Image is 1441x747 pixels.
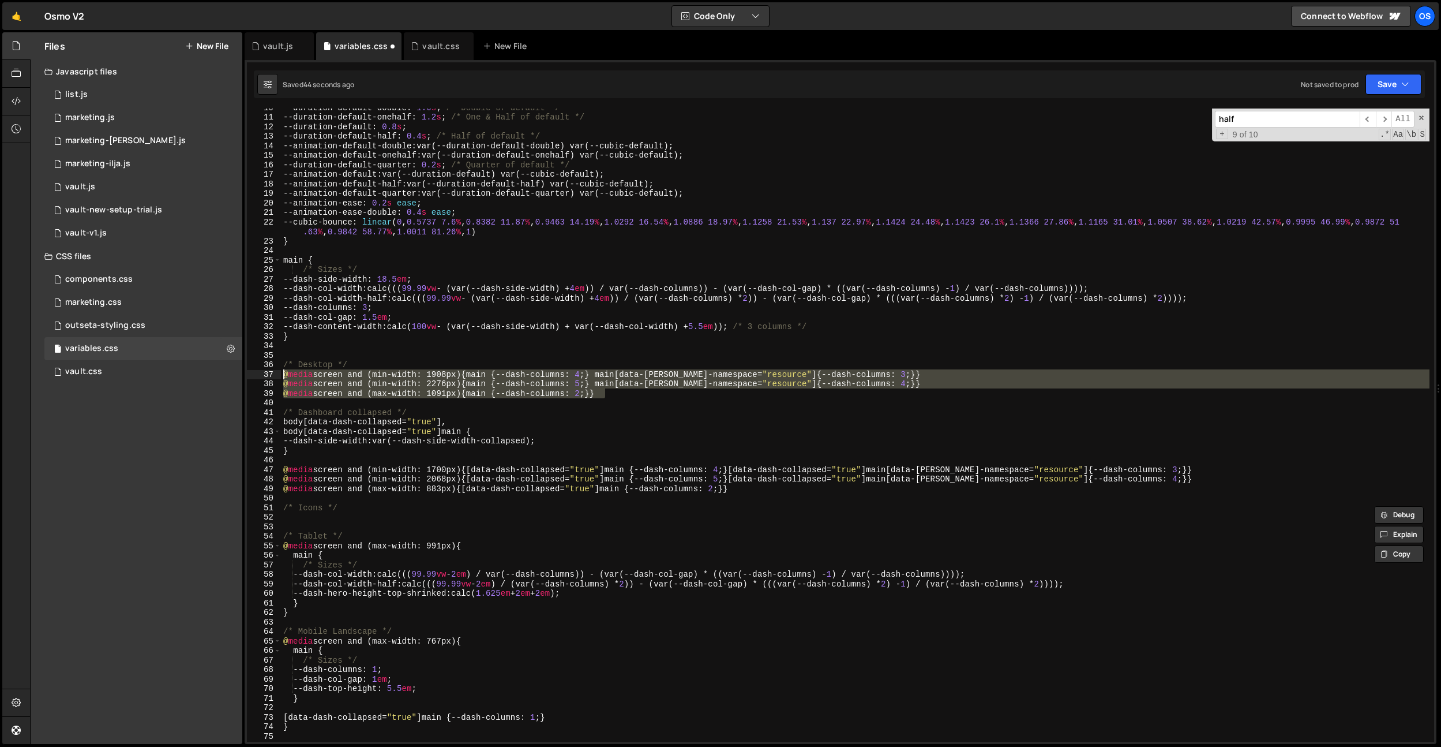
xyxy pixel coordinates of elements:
[1228,130,1263,140] span: 9 of 10
[247,322,281,332] div: 32
[247,427,281,437] div: 43
[247,589,281,599] div: 60
[247,313,281,323] div: 31
[247,360,281,370] div: 36
[44,268,242,291] div: 16596/45511.css
[1391,111,1414,128] span: Alt-Enter
[1414,6,1435,27] a: Os
[247,503,281,513] div: 51
[1419,129,1426,140] span: Search In Selection
[44,152,242,175] div: 16596/45423.js
[1360,111,1376,128] span: ​
[247,627,281,637] div: 64
[65,182,95,192] div: vault.js
[1301,80,1359,89] div: Not saved to prod
[247,294,281,304] div: 29
[247,199,281,208] div: 20
[247,675,281,685] div: 69
[422,40,459,52] div: vault.css
[247,475,281,484] div: 48
[247,122,281,132] div: 12
[247,265,281,275] div: 26
[44,314,242,337] div: 16596/45156.css
[247,561,281,570] div: 57
[65,159,130,169] div: marketing-ilja.js
[247,580,281,589] div: 59
[65,320,145,331] div: outseta-styling.css
[247,551,281,561] div: 56
[2,2,31,30] a: 🤙
[672,6,769,27] button: Code Only
[247,341,281,351] div: 34
[1215,111,1360,128] input: Search for
[247,722,281,732] div: 74
[247,218,281,237] div: 22
[247,408,281,418] div: 41
[247,522,281,532] div: 53
[247,703,281,713] div: 72
[1374,546,1424,563] button: Copy
[247,608,281,618] div: 62
[247,646,281,656] div: 66
[247,256,281,266] div: 25
[247,170,281,180] div: 17
[65,205,162,215] div: vault-new-setup-trial.js
[247,618,281,628] div: 63
[483,40,531,52] div: New File
[247,351,281,361] div: 35
[247,189,281,199] div: 19
[247,303,281,313] div: 30
[44,222,242,245] div: 16596/45132.js
[247,656,281,666] div: 67
[1379,129,1391,140] span: RegExp Search
[65,343,118,354] div: variables.css
[247,465,281,475] div: 47
[247,379,281,389] div: 38
[247,599,281,608] div: 61
[247,665,281,675] div: 68
[31,245,242,268] div: CSS files
[247,417,281,427] div: 42
[185,42,228,51] button: New File
[44,83,242,106] div: 16596/45151.js
[247,275,281,285] div: 27
[44,129,242,152] div: 16596/45424.js
[1374,506,1424,524] button: Debug
[65,89,88,100] div: list.js
[44,106,242,129] div: 16596/45422.js
[247,246,281,256] div: 24
[247,446,281,456] div: 45
[247,398,281,408] div: 40
[247,180,281,189] div: 18
[1216,129,1228,140] span: Toggle Replace mode
[247,208,281,218] div: 21
[31,60,242,83] div: Javascript files
[247,284,281,294] div: 28
[44,40,65,53] h2: Files
[247,237,281,246] div: 23
[44,175,242,199] div: 16596/45133.js
[1376,111,1392,128] span: ​
[247,160,281,170] div: 16
[247,132,281,141] div: 13
[247,541,281,551] div: 55
[247,513,281,522] div: 52
[247,151,281,160] div: 15
[247,694,281,704] div: 71
[44,9,84,23] div: Osmo V2
[247,113,281,122] div: 11
[65,136,186,146] div: marketing-[PERSON_NAME].js
[247,713,281,723] div: 73
[44,291,242,314] div: 16596/45446.css
[65,113,115,123] div: marketing.js
[247,532,281,541] div: 54
[303,80,354,89] div: 44 seconds ago
[44,337,242,360] div: 16596/45154.css
[65,274,133,285] div: components.css
[247,484,281,494] div: 49
[65,297,122,308] div: marketing.css
[1291,6,1411,27] a: Connect to Webflow
[247,494,281,503] div: 50
[247,455,281,465] div: 46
